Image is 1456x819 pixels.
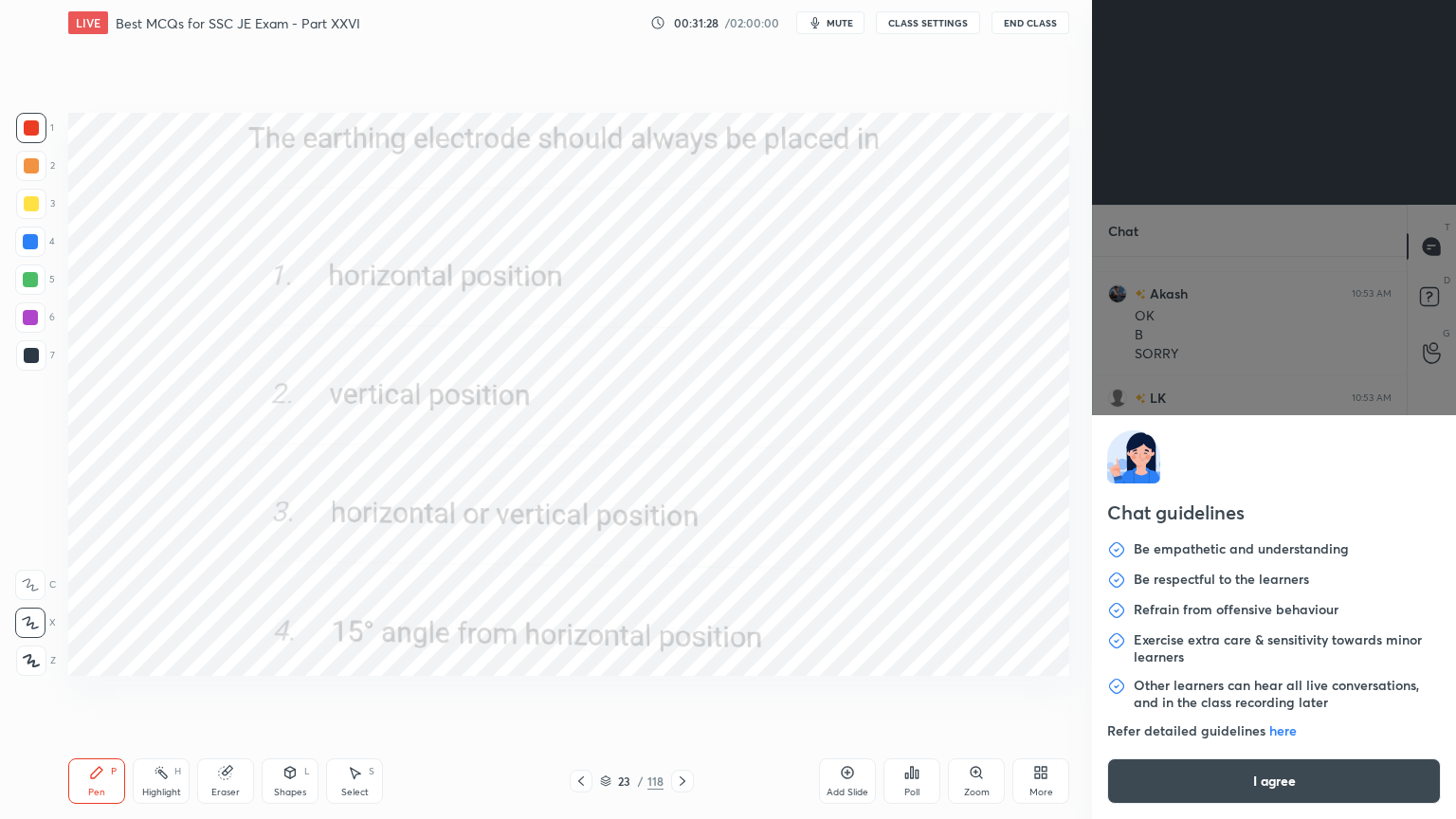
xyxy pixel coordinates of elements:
p: Refrain from offensive behaviour [1134,601,1338,620]
div: LIVE [68,11,108,34]
div: Zoom [964,788,990,797]
p: Be empathetic and understanding [1134,540,1349,559]
h2: Chat guidelines [1107,499,1441,531]
div: More [1029,788,1053,797]
div: Select [341,788,369,797]
p: Exercise extra care & sensitivity towards minor learners [1134,631,1441,665]
button: mute [796,11,864,34]
div: L [304,767,310,776]
div: Highlight [142,788,181,797]
div: Pen [88,788,105,797]
div: 23 [615,775,634,787]
div: P [111,767,117,776]
div: 118 [647,773,664,790]
div: Poll [904,788,919,797]
a: here [1269,721,1297,739]
h4: Best MCQs for SSC JE Exam - Part XXVI [116,14,360,32]
div: Eraser [211,788,240,797]
div: X [15,608,56,638]
div: 1 [16,113,54,143]
p: Refer detailed guidelines [1107,722,1441,739]
div: S [369,767,374,776]
div: Z [16,646,56,676]
div: Shapes [274,788,306,797]
div: 5 [15,264,55,295]
button: CLASS SETTINGS [876,11,980,34]
div: Add Slide [827,788,868,797]
div: / [638,775,644,787]
div: 6 [15,302,55,333]
p: Other learners can hear all live conversations, and in the class recording later [1134,677,1441,711]
div: H [174,767,181,776]
div: 7 [16,340,55,371]
div: 4 [15,227,55,257]
span: mute [827,16,853,29]
p: Be respectful to the learners [1134,571,1309,590]
button: End Class [992,11,1069,34]
div: 2 [16,151,55,181]
button: I agree [1107,758,1441,804]
div: C [15,570,56,600]
div: 3 [16,189,55,219]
